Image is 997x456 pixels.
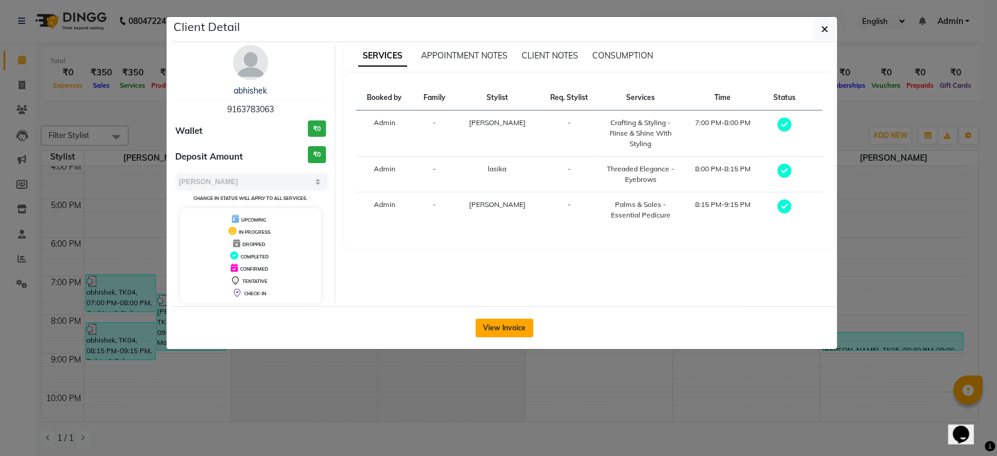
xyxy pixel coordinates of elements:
span: 9163783063 [227,104,274,115]
td: - [413,192,456,228]
h3: ₹0 [308,120,326,137]
span: COMPLETED [241,254,269,260]
span: CONFIRMED [240,266,268,272]
td: Admin [356,192,413,228]
td: Admin [356,110,413,157]
th: Req. Stylist [539,85,599,110]
td: 8:00 PM-8:15 PM [682,157,763,192]
span: SERVICES [358,46,407,67]
span: UPCOMING [241,217,266,223]
h5: Client Detail [173,18,240,36]
td: - [539,192,599,228]
span: APPOINTMENT NOTES [421,50,508,61]
th: Stylist [456,85,539,110]
th: Booked by [356,85,413,110]
iframe: chat widget [948,409,985,444]
span: CLIENT NOTES [522,50,578,61]
th: Family [413,85,456,110]
span: Deposit Amount [175,150,243,164]
a: abhishek [234,85,267,96]
td: - [413,157,456,192]
td: - [539,110,599,157]
span: Wallet [175,125,203,138]
span: IN PROGRESS [239,229,270,235]
button: View Invoice [475,319,533,337]
td: Admin [356,157,413,192]
th: Services [599,85,682,110]
td: 8:15 PM-9:15 PM [682,192,763,228]
span: CHECK-IN [244,291,266,296]
td: 7:00 PM-8:00 PM [682,110,763,157]
span: CONSUMPTION [592,50,653,61]
div: Threaded Elegance - Eyebrows [606,164,675,185]
span: [PERSON_NAME] [469,118,526,127]
span: DROPPED [242,241,265,247]
img: avatar [233,45,268,80]
div: Palms & Soles - Essential Pedicure [606,199,675,220]
td: - [413,110,456,157]
small: Change in status will apply to all services. [193,195,307,201]
span: TENTATIVE [242,278,268,284]
span: [PERSON_NAME] [469,200,526,209]
span: lasika [488,164,506,173]
th: Status [763,85,806,110]
div: Crafting & Styling - Rinse & Shine With Styling [606,118,675,149]
th: Time [682,85,763,110]
td: - [539,157,599,192]
h3: ₹0 [308,146,326,163]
